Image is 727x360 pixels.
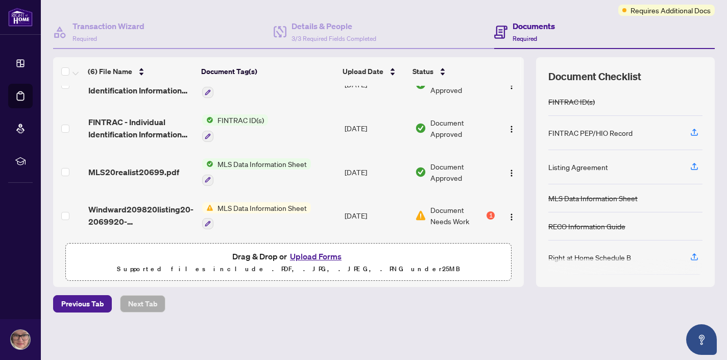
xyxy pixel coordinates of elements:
button: Logo [503,164,520,180]
div: FINTRAC PEP/HIO Record [548,127,633,138]
button: Status IconFINTRAC ID(s) [202,114,268,142]
img: Document Status [415,123,426,134]
span: Document Checklist [548,69,641,84]
th: (6) File Name [84,57,197,86]
img: Logo [507,213,516,221]
span: Document Approved [430,117,495,139]
div: Listing Agreement [548,161,608,173]
img: Document Status [415,210,426,221]
span: Upload Date [343,66,383,77]
button: Next Tab [120,295,165,313]
td: [DATE] [341,106,411,150]
button: Logo [503,120,520,136]
img: Status Icon [202,202,213,213]
span: 3/3 Required Fields Completed [292,35,376,42]
th: Status [408,57,496,86]
button: Previous Tab [53,295,112,313]
span: Required [513,35,537,42]
img: Logo [507,82,516,90]
span: MLS20realist20699.pdf [88,166,179,178]
div: Right at Home Schedule B [548,252,631,263]
span: FINTRAC ID(s) [213,114,268,126]
button: Upload Forms [287,250,345,263]
img: Logo [507,125,516,133]
h4: Details & People [292,20,376,32]
span: Previous Tab [61,296,104,312]
span: (6) File Name [88,66,132,77]
button: Open asap [686,324,717,355]
span: Drag & Drop orUpload FormsSupported files include .PDF, .JPG, .JPEG, .PNG under25MB [66,244,511,281]
span: Required [72,35,97,42]
p: Supported files include .PDF, .JPG, .JPEG, .PNG under 25 MB [72,263,505,275]
img: Profile Icon [11,330,30,349]
img: Status Icon [202,158,213,170]
span: Requires Additional Docs [631,5,711,16]
span: MLS Data Information Sheet [213,158,311,170]
div: RECO Information Guide [548,221,625,232]
span: Document Needs Work [430,204,484,227]
span: Status [413,66,433,77]
td: [DATE] [341,194,411,238]
div: FINTRAC ID(s) [548,96,595,107]
div: 1 [487,211,495,220]
th: Upload Date [338,57,408,86]
span: MLS Data Information Sheet [213,202,311,213]
div: MLS Data Information Sheet [548,193,638,204]
img: Document Status [415,166,426,178]
span: Windward209820listing20-2069920-20MLS20Property20Information20Form20-20Residential20Sale20and20Le... [88,203,194,228]
h4: Transaction Wizard [72,20,144,32]
button: Logo [503,207,520,224]
span: FINTRAC - Individual Identification Information Record.pdf [88,116,194,140]
button: Status IconMLS Data Information Sheet [202,202,311,230]
span: Document Approved [430,161,495,183]
span: Drag & Drop or [232,250,345,263]
img: logo [8,8,33,27]
td: [DATE] [341,150,411,194]
img: Status Icon [202,114,213,126]
th: Document Tag(s) [197,57,338,86]
h4: Documents [513,20,555,32]
img: Logo [507,169,516,177]
button: Status IconMLS Data Information Sheet [202,158,311,186]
